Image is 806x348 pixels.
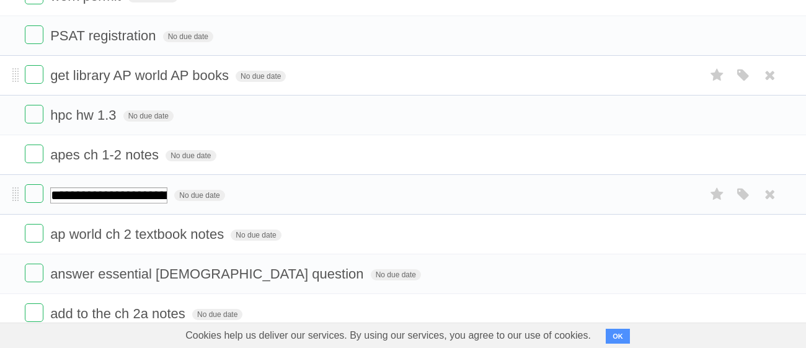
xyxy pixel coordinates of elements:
span: No due date [236,71,286,82]
span: No due date [123,110,174,122]
span: add to the ch 2a notes [50,306,188,321]
span: hpc hw 1.3 [50,107,119,123]
span: get library AP world AP books [50,68,232,83]
span: apes ch 1-2 notes [50,147,162,163]
div: Sort A > Z [5,29,801,40]
div: Options [5,73,801,84]
label: Done [25,264,43,282]
div: Delete [5,62,801,73]
div: Move To ... [5,51,801,62]
span: PSAT registration [50,28,159,43]
label: Done [25,224,43,243]
span: No due date [192,309,242,320]
span: Cookies help us deliver our services. By using our services, you agree to our use of cookies. [173,323,603,348]
div: Home [5,5,259,16]
label: Done [25,184,43,203]
label: Done [25,25,43,44]
span: No due date [174,190,224,201]
label: Star task [706,65,729,86]
span: No due date [371,269,421,280]
span: answer essential [DEMOGRAPHIC_DATA] question [50,266,366,282]
span: No due date [231,230,281,241]
label: Done [25,65,43,84]
div: Sort New > Old [5,40,801,51]
label: Done [25,303,43,322]
label: Done [25,145,43,163]
label: Star task [706,184,729,205]
span: No due date [163,31,213,42]
div: Sign out [5,84,801,96]
label: Done [25,105,43,123]
span: ap world ch 2 textbook notes [50,226,227,242]
button: OK [606,329,630,344]
span: No due date [166,150,216,161]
